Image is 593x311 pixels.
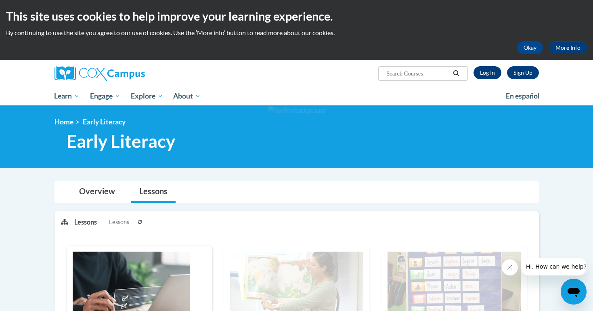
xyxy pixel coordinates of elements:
a: Lessons [131,181,176,203]
span: Lessons [109,218,129,227]
iframe: Message from company [521,258,587,275]
a: Learn [49,87,85,105]
h2: This site uses cookies to help improve your learning experience. [6,8,587,24]
a: Cox Campus [54,66,208,81]
img: Cox Campus [54,66,145,81]
a: Home [54,118,73,126]
span: En español [506,92,540,100]
span: About [173,91,201,101]
a: About [168,87,206,105]
span: Early Literacy [67,130,175,152]
span: Explore [131,91,163,101]
img: Section background [268,106,325,115]
span: Learn [54,91,80,101]
a: Overview [71,181,123,203]
a: Log In [474,66,501,79]
p: Lessons [74,218,97,227]
iframe: Close message [502,259,518,275]
input: Search Courses [386,69,450,78]
button: Search [450,69,462,78]
a: En español [501,88,545,105]
a: More Info [549,41,587,54]
span: Early Literacy [83,118,126,126]
span: Engage [90,91,120,101]
a: Register [507,66,539,79]
a: Explore [126,87,168,105]
div: Main menu [42,87,551,105]
button: Okay [517,41,543,54]
iframe: Button to launch messaging window [561,279,587,305]
a: Engage [85,87,126,105]
p: By continuing to use the site you agree to our use of cookies. Use the ‘More info’ button to read... [6,28,587,37]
